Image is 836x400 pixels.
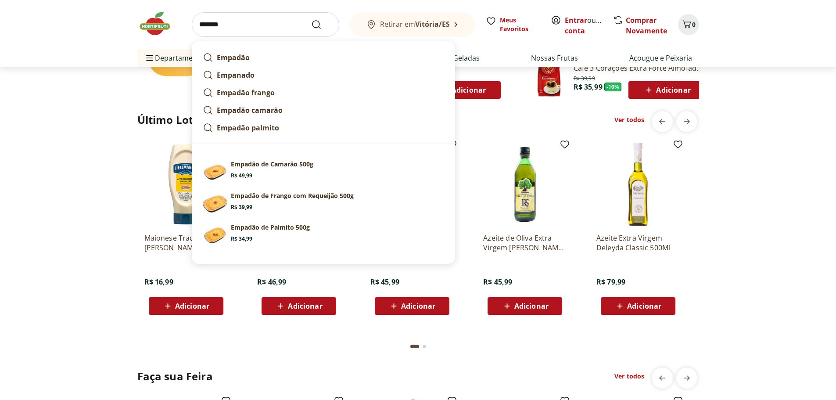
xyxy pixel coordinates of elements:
[144,47,208,68] span: Departamentos
[415,19,450,29] b: Vitória/ES
[596,277,625,287] span: R$ 79,99
[596,143,680,226] img: Azeite Extra Virgem Deleyda Classic 500Ml
[231,160,313,169] p: Empadão de Camarão 500g
[628,81,705,99] button: Adicionar
[565,15,613,36] a: Criar conta
[409,336,421,357] button: Current page from fs-carousel
[678,14,699,35] button: Carrinho
[626,15,667,36] a: Comprar Novamente
[676,111,697,132] button: next
[231,191,354,200] p: Empadão de Frango com Requeijão 500g
[565,15,604,36] span: ou
[137,369,213,383] h2: Faça sua Feira
[483,143,567,226] img: Azeite de Oliva Extra Virgem Rafael Salgado 500ml
[199,220,448,251] a: Empadão de Palmito 500gEmpadão de Palmito 500gR$ 34,99
[217,70,255,80] strong: Empanado
[257,277,286,287] span: R$ 46,99
[231,223,310,232] p: Empadão de Palmito 500g
[500,16,540,33] span: Meus Favoritos
[199,119,448,137] a: Empadão palmito
[175,303,209,310] span: Adicionar
[614,372,644,381] a: Ver todos
[596,233,680,252] a: Azeite Extra Virgem Deleyda Classic 500Ml
[217,53,250,62] strong: Empadão
[199,101,448,119] a: Empadão camarão
[137,11,181,37] img: Hortifruti
[203,191,227,216] img: Empadão de Frango com Requeijão 500g
[627,303,661,310] span: Adicionar
[614,115,644,124] a: Ver todos
[137,113,200,127] h2: Último Lote
[424,81,501,99] button: Adicionar
[231,204,252,211] span: R$ 39,99
[199,66,448,84] a: Empanado
[375,297,449,315] button: Adicionar
[652,111,673,132] button: previous
[231,172,252,179] span: R$ 49,99
[629,53,692,63] a: Açougue e Peixaria
[488,297,562,315] button: Adicionar
[574,63,706,73] a: Café 3 Corações Extra Forte Almofada 500g
[652,368,673,389] button: previous
[149,297,223,315] button: Adicionar
[217,105,283,115] strong: Empadão camarão
[199,49,448,66] a: Empadão
[676,368,697,389] button: next
[288,303,322,310] span: Adicionar
[439,85,486,95] span: Adicionar
[144,233,228,252] a: Maionese Tradicional [PERSON_NAME] 330g
[483,277,512,287] span: R$ 45,99
[483,233,567,252] a: Azeite de Oliva Extra Virgem [PERSON_NAME] 500ml
[574,82,603,92] span: R$ 35,99
[262,297,336,315] button: Adicionar
[604,83,622,91] span: - 10 %
[199,156,448,188] a: Empadão de Camarão 500gEmpadão de Camarão 500gR$ 49,99
[199,188,448,220] a: Empadão de Frango com Requeijão 500gEmpadão de Frango com Requeijão 500gR$ 39,99
[531,53,578,63] a: Nossas Frutas
[311,19,332,30] button: Submit Search
[203,223,227,248] img: Empadão de Palmito 500g
[217,88,275,97] strong: Empadão frango
[401,303,435,310] span: Adicionar
[643,85,690,95] span: Adicionar
[199,84,448,101] a: Empadão frango
[692,20,696,29] span: 0
[574,73,595,82] span: R$ 39,99
[231,235,252,242] span: R$ 34,99
[486,16,540,33] a: Meus Favoritos
[217,123,279,133] strong: Empadão palmito
[192,12,339,37] input: search
[144,143,228,226] img: Maionese Tradicional Hellmann's 330g
[144,47,155,68] button: Menu
[601,297,675,315] button: Adicionar
[144,277,173,287] span: R$ 16,99
[380,20,450,28] span: Retirar em
[421,336,428,357] button: Go to page 2 from fs-carousel
[514,303,549,310] span: Adicionar
[350,12,475,37] button: Retirar emVitória/ES
[370,277,399,287] span: R$ 45,99
[528,55,570,97] img: Café Três Corações Extra Forte Almofada 500g
[565,15,587,25] a: Entrar
[203,160,227,184] img: Empadão de Camarão 500g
